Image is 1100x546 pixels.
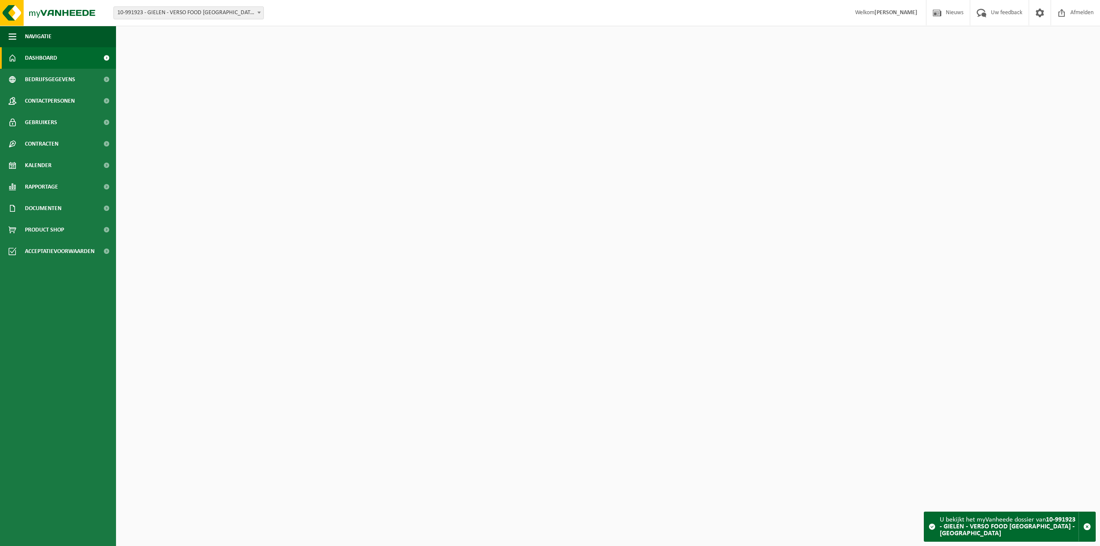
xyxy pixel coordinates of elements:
strong: [PERSON_NAME] [874,9,917,16]
span: 10-991923 - GIELEN - VERSO FOOD ESSEN - ESSEN [114,7,263,19]
span: Contactpersonen [25,90,75,112]
div: U bekijkt het myVanheede dossier van [940,512,1079,541]
span: Rapportage [25,176,58,198]
span: Documenten [25,198,61,219]
strong: 10-991923 - GIELEN - VERSO FOOD [GEOGRAPHIC_DATA] - [GEOGRAPHIC_DATA] [940,516,1076,537]
span: Contracten [25,133,58,155]
span: Dashboard [25,47,57,69]
span: Product Shop [25,219,64,241]
span: 10-991923 - GIELEN - VERSO FOOD ESSEN - ESSEN [113,6,264,19]
span: Gebruikers [25,112,57,133]
span: Acceptatievoorwaarden [25,241,95,262]
span: Navigatie [25,26,52,47]
span: Kalender [25,155,52,176]
span: Bedrijfsgegevens [25,69,75,90]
